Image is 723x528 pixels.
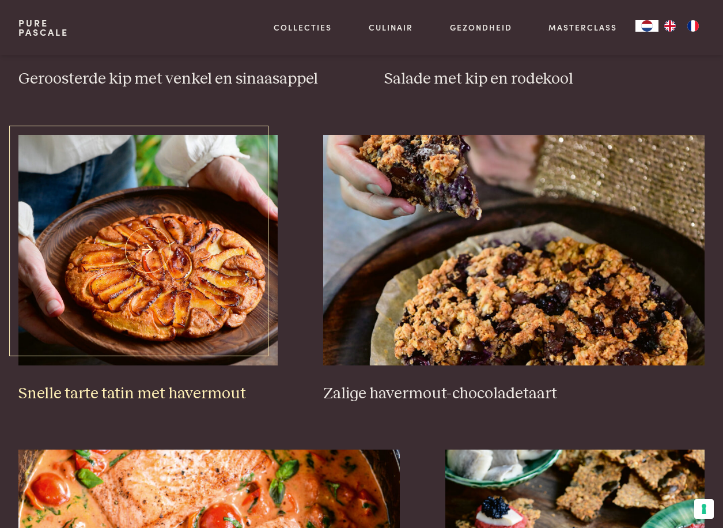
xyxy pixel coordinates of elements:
[18,135,278,365] img: Snelle tarte tatin met havermout
[682,20,705,32] a: FR
[323,135,705,365] img: Zalige havermout-chocoladetaart
[635,20,658,32] div: Language
[18,384,278,404] h3: Snelle tarte tatin met havermout
[384,69,705,89] h3: Salade met kip en rodekool
[635,20,705,32] aside: Language selected: Nederlands
[18,69,339,89] h3: Geroosterde kip met venkel en sinaasappel
[658,20,682,32] a: EN
[18,18,69,37] a: PurePascale
[635,20,658,32] a: NL
[18,135,278,403] a: Snelle tarte tatin met havermout Snelle tarte tatin met havermout
[548,21,617,33] a: Masterclass
[658,20,705,32] ul: Language list
[694,499,714,519] button: Uw voorkeuren voor toestemming voor trackingtechnologieën
[323,384,705,404] h3: Zalige havermout-chocoladetaart
[274,21,332,33] a: Collecties
[369,21,413,33] a: Culinair
[323,135,705,403] a: Zalige havermout-chocoladetaart Zalige havermout-chocoladetaart
[450,21,512,33] a: Gezondheid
